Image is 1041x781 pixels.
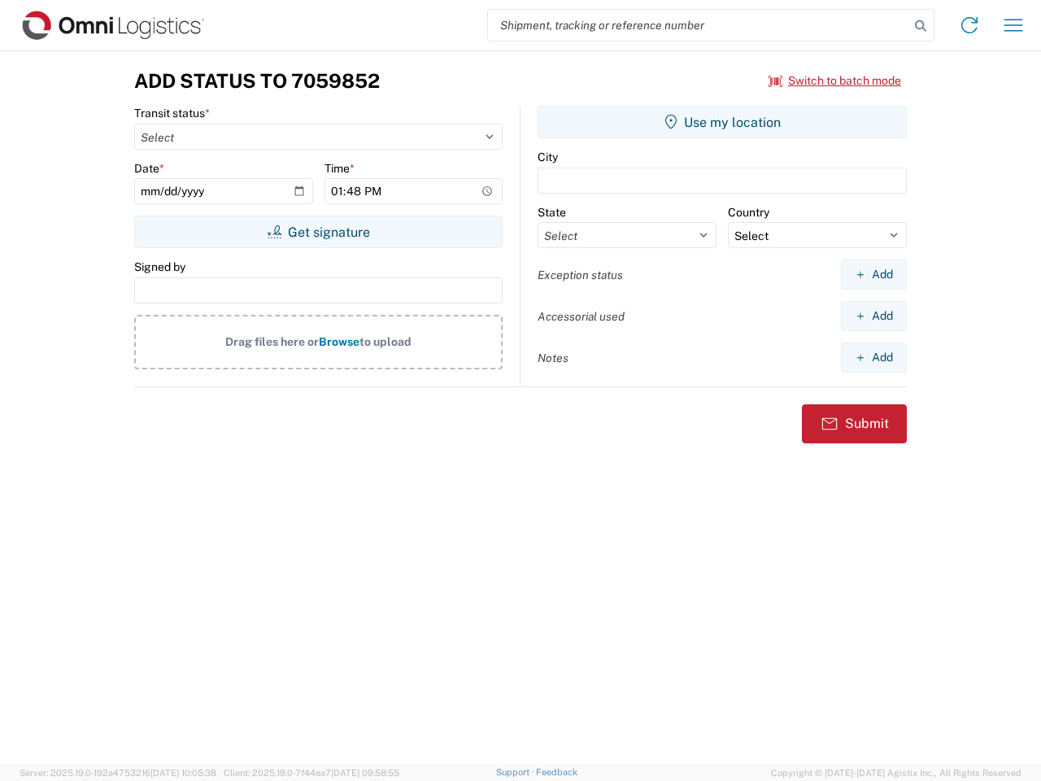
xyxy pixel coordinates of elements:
[538,309,625,324] label: Accessorial used
[841,301,907,331] button: Add
[134,69,380,93] h3: Add Status to 7059852
[841,260,907,290] button: Add
[331,768,399,778] span: [DATE] 09:58:55
[536,767,577,777] a: Feedback
[324,161,355,176] label: Time
[225,335,319,348] span: Drag files here or
[769,68,901,94] button: Switch to batch mode
[538,351,568,365] label: Notes
[496,767,537,777] a: Support
[771,766,1021,780] span: Copyright © [DATE]-[DATE] Agistix Inc., All Rights Reserved
[538,150,558,164] label: City
[134,216,503,248] button: Get signature
[319,335,359,348] span: Browse
[488,10,909,41] input: Shipment, tracking or reference number
[802,404,907,443] button: Submit
[359,335,412,348] span: to upload
[134,161,164,176] label: Date
[134,260,185,274] label: Signed by
[538,268,623,282] label: Exception status
[20,768,216,778] span: Server: 2025.19.0-192a4753216
[538,106,907,138] button: Use my location
[538,205,566,220] label: State
[134,106,210,120] label: Transit status
[150,768,216,778] span: [DATE] 10:05:38
[728,205,769,220] label: Country
[224,768,399,778] span: Client: 2025.19.0-7f44ea7
[841,343,907,373] button: Add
